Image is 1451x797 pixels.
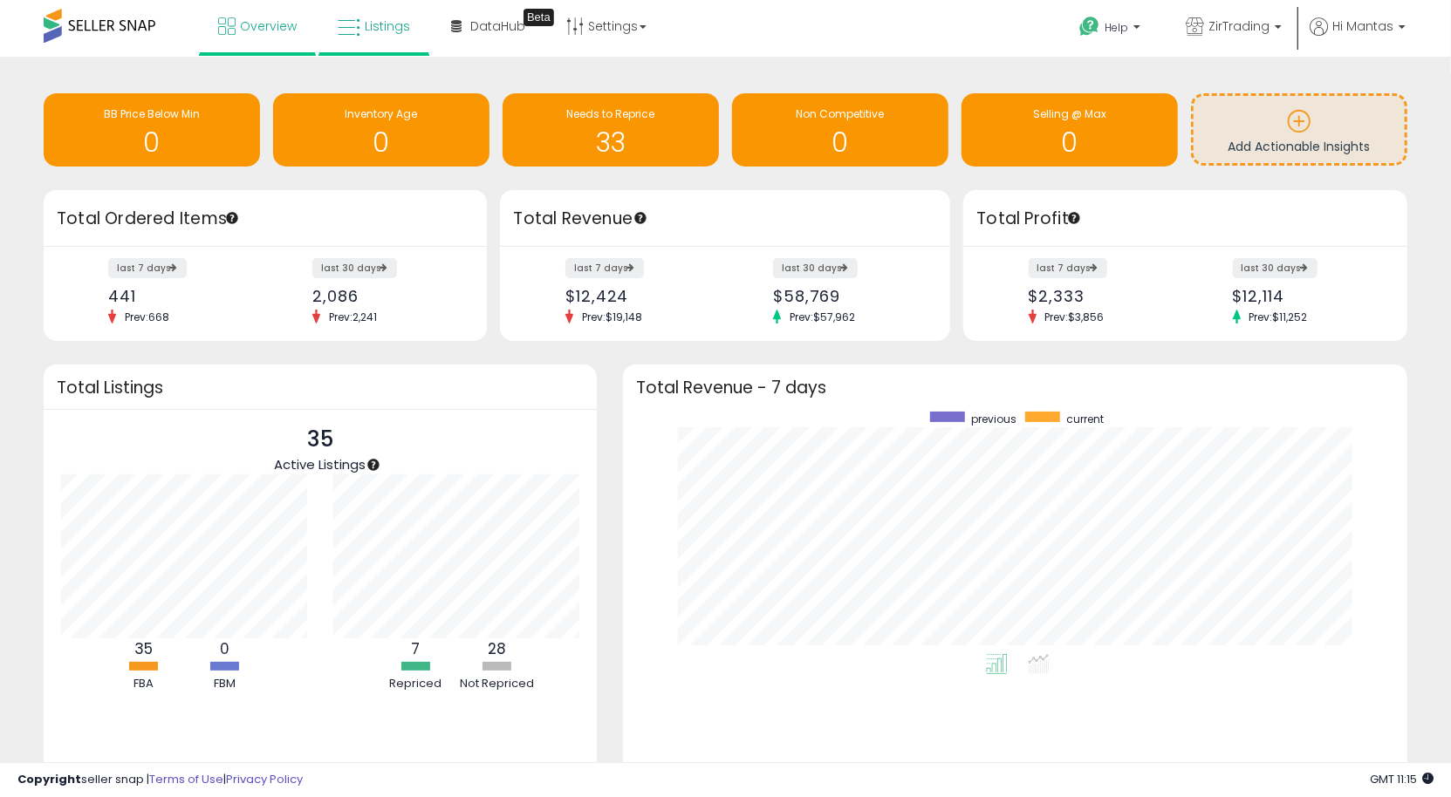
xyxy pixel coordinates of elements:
[470,17,525,35] span: DataHub
[411,638,420,659] b: 7
[104,106,200,121] span: BB Price Below Min
[134,638,153,659] b: 35
[633,210,648,226] div: Tooltip anchor
[1233,258,1318,278] label: last 30 days
[1033,106,1106,121] span: Selling @ Max
[1208,17,1270,35] span: ZirTrading
[57,207,474,231] h3: Total Ordered Items
[273,93,489,167] a: Inventory Age 0
[741,128,940,157] h1: 0
[1310,17,1406,57] a: Hi Mantas
[1029,287,1173,305] div: $2,333
[226,771,303,787] a: Privacy Policy
[224,210,240,226] div: Tooltip anchor
[513,207,937,231] h3: Total Revenue
[17,772,303,788] div: seller snap | |
[457,676,536,692] div: Not Repriced
[345,106,417,121] span: Inventory Age
[312,258,397,278] label: last 30 days
[1105,20,1128,35] span: Help
[104,676,182,692] div: FBA
[1233,287,1377,305] div: $12,114
[565,258,644,278] label: last 7 days
[149,771,223,787] a: Terms of Use
[274,423,366,456] p: 35
[365,17,410,35] span: Listings
[44,93,260,167] a: BB Price Below Min 0
[573,310,651,324] span: Prev: $19,148
[962,93,1178,167] a: Selling @ Max 0
[1194,96,1405,163] a: Add Actionable Insights
[17,771,81,787] strong: Copyright
[971,412,1016,426] span: previous
[524,9,554,26] div: Tooltip anchor
[57,381,584,394] h3: Total Listings
[240,17,297,35] span: Overview
[312,287,456,305] div: 2,086
[108,258,187,278] label: last 7 days
[282,128,481,157] h1: 0
[1065,3,1158,57] a: Help
[1241,310,1317,324] span: Prev: $11,252
[503,93,719,167] a: Needs to Reprice 33
[116,310,178,324] span: Prev: 668
[566,106,654,121] span: Needs to Reprice
[565,287,712,305] div: $12,424
[1228,138,1370,155] span: Add Actionable Insights
[976,207,1393,231] h3: Total Profit
[970,128,1169,157] h1: 0
[1078,16,1100,37] i: Get Help
[366,457,381,473] div: Tooltip anchor
[636,381,1394,394] h3: Total Revenue - 7 days
[1370,771,1434,787] span: 2025-09-15 11:15 GMT
[1037,310,1113,324] span: Prev: $3,856
[220,638,229,659] b: 0
[1066,412,1104,426] span: current
[376,676,455,692] div: Repriced
[781,310,864,324] span: Prev: $57,962
[511,128,710,157] h1: 33
[488,638,506,659] b: 28
[274,455,366,473] span: Active Listings
[185,676,264,692] div: FBM
[320,310,386,324] span: Prev: 2,241
[796,106,884,121] span: Non Competitive
[52,128,251,157] h1: 0
[108,287,252,305] div: 441
[1332,17,1393,35] span: Hi Mantas
[1066,210,1082,226] div: Tooltip anchor
[1029,258,1107,278] label: last 7 days
[773,287,920,305] div: $58,769
[732,93,948,167] a: Non Competitive 0
[773,258,858,278] label: last 30 days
